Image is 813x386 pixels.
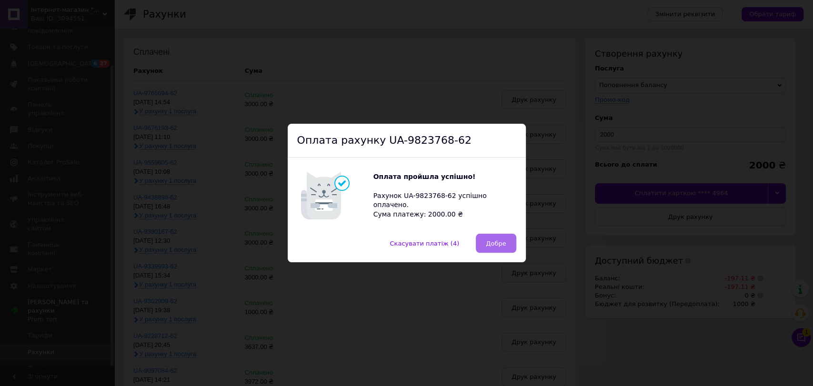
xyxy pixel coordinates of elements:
[390,240,459,247] span: Скасувати платіж (4)
[373,172,516,219] div: Рахунок UA-9823768-62 успішно оплачено. Сума платежу: 2000.00 ₴
[476,234,516,253] button: Добре
[380,234,469,253] button: Скасувати платіж (4)
[486,240,506,247] span: Добре
[297,167,373,224] img: Котик говорить Оплата пройшла успішно!
[288,124,526,158] div: Оплата рахунку UA-9823768-62
[373,173,476,180] b: Оплата пройшла успішно!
